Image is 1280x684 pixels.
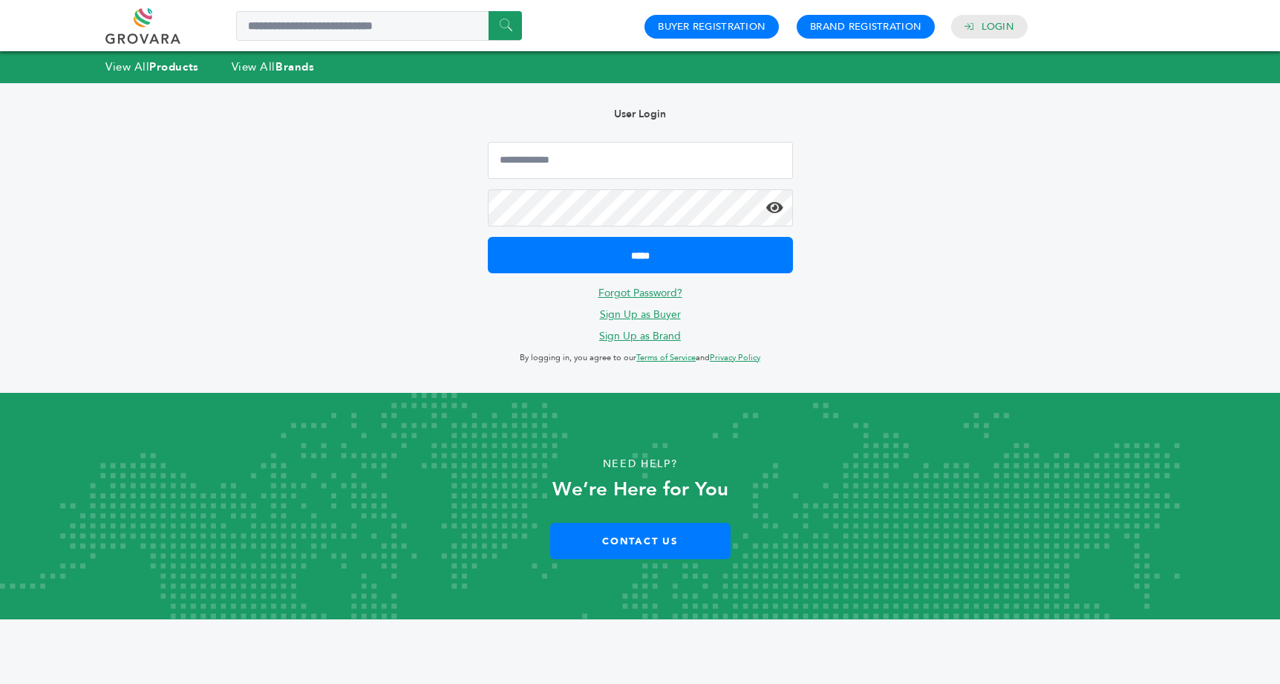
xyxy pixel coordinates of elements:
[488,189,793,227] input: Password
[600,307,681,322] a: Sign Up as Buyer
[105,59,199,74] a: View AllProducts
[810,20,921,33] a: Brand Registration
[550,523,731,559] a: Contact Us
[232,59,315,74] a: View AllBrands
[236,11,522,41] input: Search a product or brand...
[710,352,760,363] a: Privacy Policy
[636,352,696,363] a: Terms of Service
[275,59,314,74] strong: Brands
[658,20,765,33] a: Buyer Registration
[488,349,793,367] p: By logging in, you agree to our and
[599,329,681,343] a: Sign Up as Brand
[488,142,793,179] input: Email Address
[614,107,666,121] b: User Login
[64,453,1216,475] p: Need Help?
[149,59,198,74] strong: Products
[552,476,728,503] strong: We’re Here for You
[982,20,1014,33] a: Login
[598,286,682,300] a: Forgot Password?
